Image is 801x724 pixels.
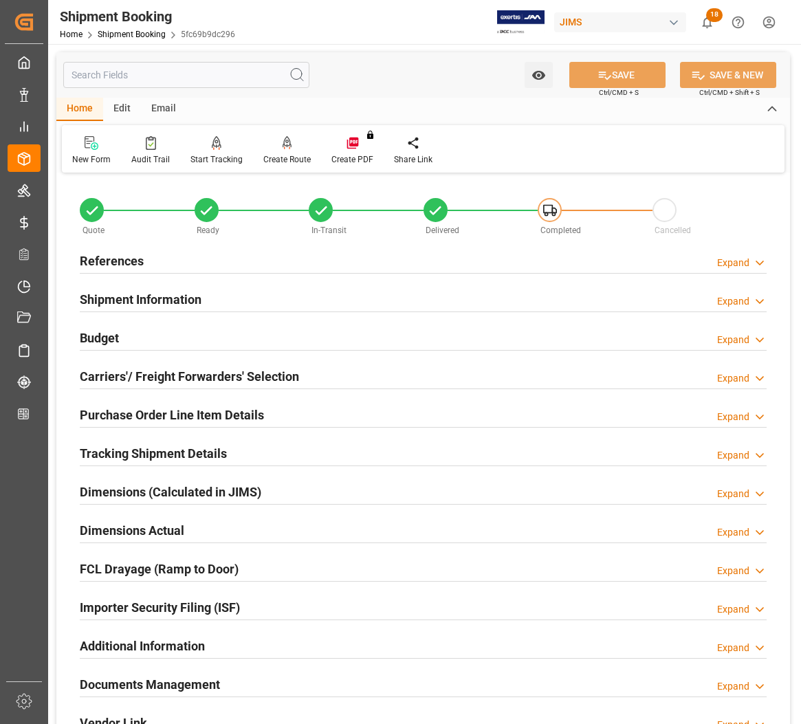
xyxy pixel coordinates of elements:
[80,560,239,578] h2: FCL Drayage (Ramp to Door)
[717,294,749,309] div: Expand
[80,367,299,386] h2: Carriers'/ Freight Forwarders' Selection
[655,226,691,235] span: Cancelled
[680,62,776,88] button: SAVE & NEW
[717,679,749,694] div: Expand
[599,87,639,98] span: Ctrl/CMD + S
[540,226,581,235] span: Completed
[80,406,264,424] h2: Purchase Order Line Item Details
[394,153,432,166] div: Share Link
[72,153,111,166] div: New Form
[692,7,723,38] button: show 18 new notifications
[80,290,201,309] h2: Shipment Information
[717,448,749,463] div: Expand
[525,62,553,88] button: open menu
[131,153,170,166] div: Audit Trail
[569,62,666,88] button: SAVE
[717,256,749,270] div: Expand
[497,10,545,34] img: Exertis%20JAM%20-%20Email%20Logo.jpg_1722504956.jpg
[706,8,723,22] span: 18
[103,98,141,121] div: Edit
[80,444,227,463] h2: Tracking Shipment Details
[717,564,749,578] div: Expand
[699,87,760,98] span: Ctrl/CMD + Shift + S
[80,521,184,540] h2: Dimensions Actual
[83,226,105,235] span: Quote
[197,226,219,235] span: Ready
[717,487,749,501] div: Expand
[80,598,240,617] h2: Importer Security Filing (ISF)
[263,153,311,166] div: Create Route
[80,675,220,694] h2: Documents Management
[426,226,459,235] span: Delivered
[80,329,119,347] h2: Budget
[80,483,261,501] h2: Dimensions (Calculated in JIMS)
[311,226,347,235] span: In-Transit
[717,410,749,424] div: Expand
[717,371,749,386] div: Expand
[80,637,205,655] h2: Additional Information
[56,98,103,121] div: Home
[554,9,692,35] button: JIMS
[717,602,749,617] div: Expand
[80,252,144,270] h2: References
[60,30,83,39] a: Home
[717,333,749,347] div: Expand
[190,153,243,166] div: Start Tracking
[141,98,186,121] div: Email
[554,12,686,32] div: JIMS
[60,6,235,27] div: Shipment Booking
[717,525,749,540] div: Expand
[723,7,754,38] button: Help Center
[63,62,309,88] input: Search Fields
[98,30,166,39] a: Shipment Booking
[717,641,749,655] div: Expand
